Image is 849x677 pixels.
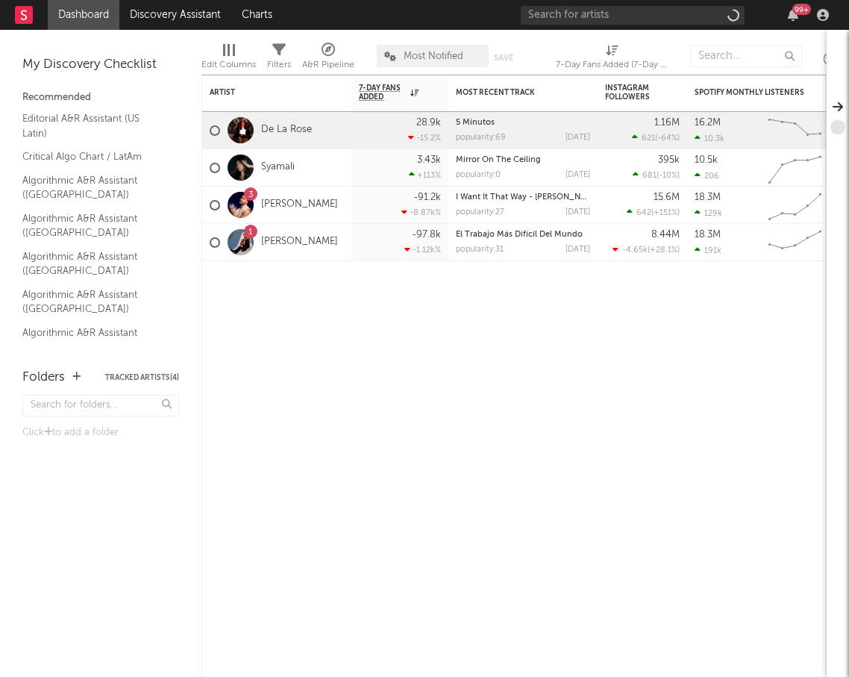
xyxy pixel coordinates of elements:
[261,236,338,249] a: [PERSON_NAME]
[636,209,651,217] span: 642
[695,230,721,240] div: 18.3M
[456,119,590,127] div: 5 Minutos
[22,89,179,107] div: Recommended
[417,155,441,165] div: 3.43k
[210,88,322,97] div: Artist
[302,37,354,81] div: A&R Pipeline
[456,231,590,239] div: El Trabajo Más Difícil Del Mundo
[105,374,179,381] button: Tracked Artists(4)
[413,193,441,202] div: -91.2k
[556,37,668,81] div: 7-Day Fans Added (7-Day Fans Added)
[201,56,256,74] div: Edit Columns
[642,172,657,180] span: 681
[566,208,590,216] div: [DATE]
[566,134,590,142] div: [DATE]
[456,156,541,164] a: Mirror On The Ceiling
[22,210,164,241] a: Algorithmic A&R Assistant ([GEOGRAPHIC_DATA])
[416,118,441,128] div: 28.9k
[456,134,506,142] div: popularity: 69
[762,224,829,261] svg: Chart title
[654,193,680,202] div: 15.6M
[456,193,590,202] div: I Want It That Way - KARYO Remix
[456,119,495,127] a: 5 Minutos
[654,118,680,128] div: 1.16M
[695,155,718,165] div: 10.5k
[22,110,164,141] a: Editorial A&R Assistant (US Latin)
[22,424,179,442] div: Click to add a folder.
[695,246,721,255] div: 191k
[642,134,655,143] span: 621
[359,84,407,102] span: 7-Day Fans Added
[494,54,513,62] button: Save
[695,193,721,202] div: 18.3M
[261,161,295,174] a: Syamali
[261,124,312,137] a: De La Rose
[650,246,677,255] span: +28.1 %
[409,170,441,180] div: +113 %
[788,9,798,21] button: 99+
[695,171,719,181] div: 206
[695,118,721,128] div: 16.2M
[22,56,179,74] div: My Discovery Checklist
[404,52,463,61] span: Most Notified
[556,56,668,74] div: 7-Day Fans Added (7-Day Fans Added)
[792,4,811,15] div: 99 +
[267,56,291,74] div: Filters
[695,88,806,97] div: Spotify Monthly Listeners
[22,395,179,417] input: Search for folders...
[412,230,441,240] div: -97.8k
[456,193,626,202] a: I Want It That Way - [PERSON_NAME] Remix
[659,172,677,180] span: -10 %
[762,112,829,149] svg: Chart title
[456,208,504,216] div: popularity: 27
[566,246,590,254] div: [DATE]
[690,45,802,67] input: Search...
[456,156,590,164] div: Mirror On The Ceiling
[651,230,680,240] div: 8.44M
[456,246,504,254] div: popularity: 31
[22,325,164,355] a: Algorithmic A&R Assistant ([GEOGRAPHIC_DATA])
[622,246,648,255] span: -4.65k
[267,37,291,81] div: Filters
[658,155,680,165] div: 395k
[613,245,680,255] div: ( )
[654,209,677,217] span: +151 %
[22,172,164,203] a: Algorithmic A&R Assistant ([GEOGRAPHIC_DATA])
[632,133,680,143] div: ( )
[657,134,677,143] span: -64 %
[404,245,441,255] div: -1.12k %
[22,149,164,165] a: Critical Algo Chart / LatAm
[408,133,441,143] div: -15.2 %
[762,187,829,224] svg: Chart title
[762,149,829,187] svg: Chart title
[627,208,680,217] div: ( )
[201,37,256,81] div: Edit Columns
[605,84,657,102] div: Instagram Followers
[633,170,680,180] div: ( )
[521,6,745,25] input: Search for artists
[456,88,568,97] div: Most Recent Track
[456,171,501,179] div: popularity: 0
[566,171,590,179] div: [DATE]
[695,208,722,218] div: 129k
[302,56,354,74] div: A&R Pipeline
[22,287,164,317] a: Algorithmic A&R Assistant ([GEOGRAPHIC_DATA])
[22,249,164,279] a: Algorithmic A&R Assistant ([GEOGRAPHIC_DATA])
[695,134,724,143] div: 10.3k
[22,369,65,387] div: Folders
[401,208,441,217] div: -8.87k %
[456,231,583,239] a: El Trabajo Más Difícil Del Mundo
[261,199,338,211] a: [PERSON_NAME]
